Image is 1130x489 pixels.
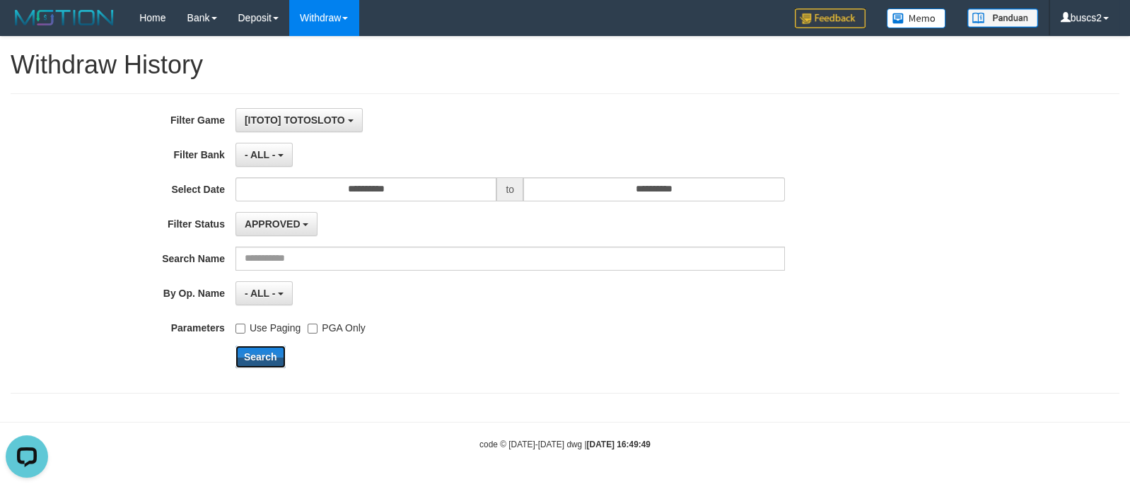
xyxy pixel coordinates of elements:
span: - ALL - [245,149,276,160]
input: PGA Only [308,324,318,334]
button: - ALL - [235,281,293,305]
span: APPROVED [245,218,301,230]
img: Button%20Memo.svg [887,8,946,28]
label: Use Paging [235,316,301,335]
strong: [DATE] 16:49:49 [587,440,651,449]
span: [ITOTO] TOTOSLOTO [245,114,345,126]
button: [ITOTO] TOTOSLOTO [235,108,363,132]
label: PGA Only [308,316,365,335]
button: - ALL - [235,143,293,167]
span: to [496,177,523,201]
button: APPROVED [235,212,318,236]
small: code © [DATE]-[DATE] dwg | [479,440,651,449]
span: - ALL - [245,288,276,299]
button: Open LiveChat chat widget [6,6,48,48]
img: Feedback.jpg [795,8,866,28]
h1: Withdraw History [11,51,1119,79]
button: Search [235,346,286,368]
input: Use Paging [235,324,245,334]
img: panduan.png [967,8,1038,28]
img: MOTION_logo.png [11,7,118,28]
